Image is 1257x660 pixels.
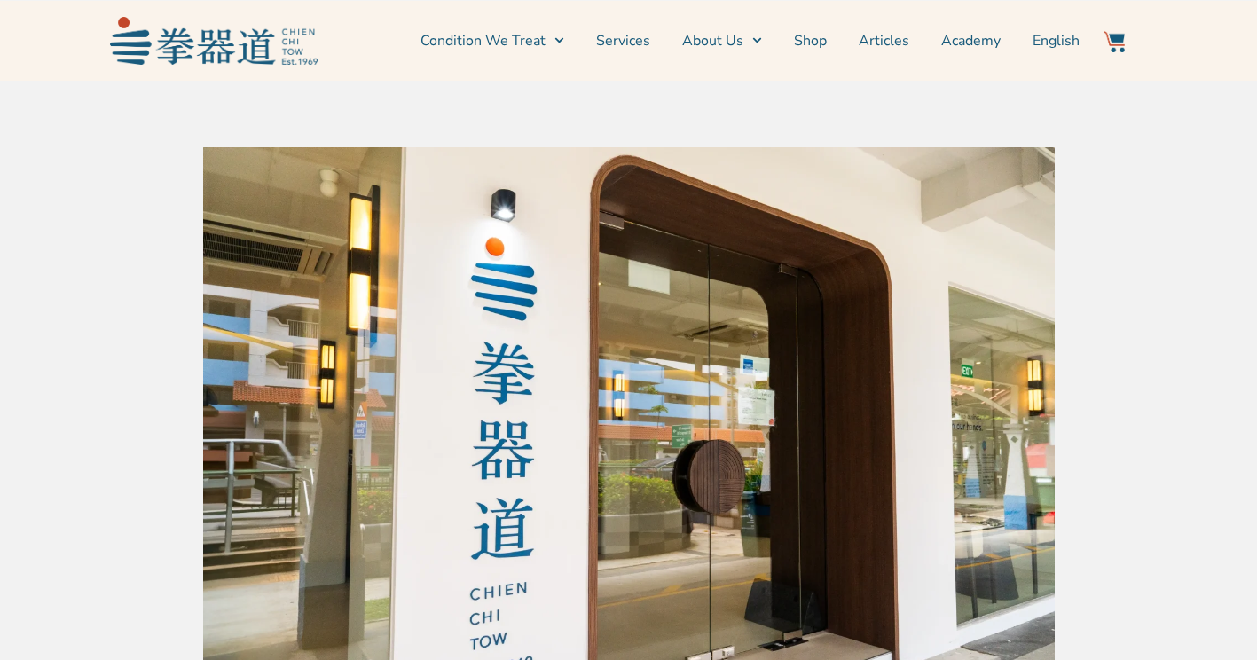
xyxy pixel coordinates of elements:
img: Website Icon-03 [1104,31,1125,52]
span: English [1033,30,1080,51]
a: Switch to English [1033,19,1080,63]
a: Condition We Treat [420,19,564,63]
nav: Menu [326,19,1080,63]
a: Academy [941,19,1001,63]
a: About Us [682,19,762,63]
a: Services [596,19,650,63]
a: Articles [859,19,909,63]
a: Shop [794,19,827,63]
